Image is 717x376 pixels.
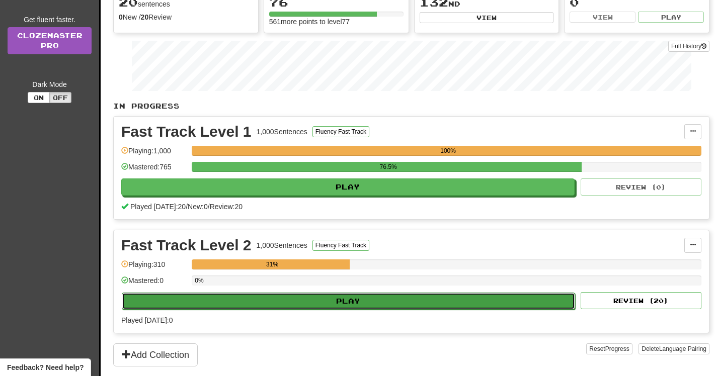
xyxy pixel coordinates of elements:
div: 1,000 Sentences [257,240,307,250]
div: Dark Mode [8,79,92,89]
span: Review: 20 [210,203,243,211]
button: Add Collection [113,343,198,366]
div: 561 more points to level 77 [269,17,404,27]
button: On [28,92,50,103]
button: Play [638,12,704,23]
button: Play [121,178,575,196]
span: Language Pairing [659,345,706,352]
button: Full History [668,41,709,52]
strong: 0 [119,13,123,21]
button: Fluency Fast Track [312,240,369,251]
button: Off [49,92,71,103]
p: In Progress [113,101,709,111]
button: Play [122,293,575,310]
span: / [208,203,210,211]
a: ClozemasterPro [8,27,92,54]
button: Review (0) [581,178,701,196]
span: New: 0 [188,203,208,211]
div: New / Review [119,12,253,22]
div: 76.5% [195,162,582,172]
div: 31% [195,259,350,269]
span: Progress [605,345,629,352]
div: Fast Track Level 1 [121,124,252,139]
button: DeleteLanguage Pairing [639,343,709,354]
div: Playing: 310 [121,259,187,276]
span: / [186,203,188,211]
button: View [420,12,554,23]
div: 100% [195,146,701,156]
div: Mastered: 0 [121,275,187,292]
div: Playing: 1,000 [121,146,187,162]
div: 1,000 Sentences [257,127,307,137]
div: Mastered: 765 [121,162,187,178]
button: View [570,12,635,23]
span: Played [DATE]: 20 [130,203,186,211]
button: Fluency Fast Track [312,126,369,137]
div: Fast Track Level 2 [121,238,252,253]
span: Open feedback widget [7,362,84,372]
div: Get fluent faster. [8,15,92,25]
button: Review (20) [581,292,701,309]
strong: 20 [141,13,149,21]
button: ResetProgress [586,343,632,354]
span: Played [DATE]: 0 [121,316,173,324]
